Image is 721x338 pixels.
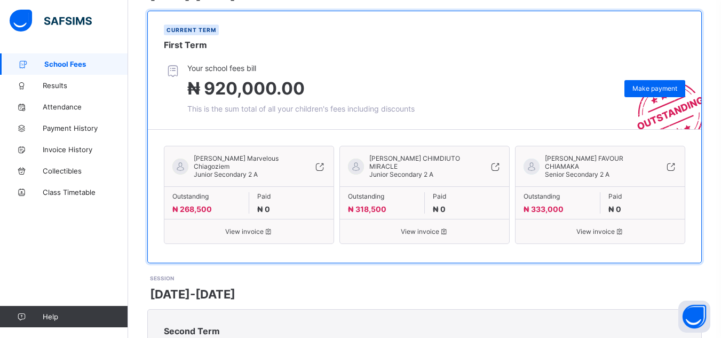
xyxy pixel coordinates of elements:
span: ₦ 318,500 [348,205,386,214]
span: Results [43,81,128,90]
span: Senior Secondary 2 A [545,170,609,178]
span: Make payment [632,84,677,92]
span: Outstanding [524,192,592,200]
span: ₦ 333,000 [524,205,564,214]
span: View invoice [524,227,677,235]
span: Paid [433,192,502,200]
span: Paid [257,192,326,200]
span: Attendance [43,103,128,111]
button: Open asap [678,301,710,333]
span: [PERSON_NAME] Marvelous Chiagoziem [194,154,295,170]
span: Payment History [43,124,128,132]
span: Paid [608,192,677,200]
span: ₦ 920,000.00 [187,78,305,99]
span: Class Timetable [43,188,128,196]
span: ₦ 0 [608,205,621,214]
span: SESSION [150,275,174,281]
span: View invoice [348,227,501,235]
span: Junior Secondary 2 A [369,170,433,178]
span: Collectibles [43,167,128,175]
span: ₦ 0 [257,205,270,214]
span: Junior Secondary 2 A [194,170,258,178]
span: Invoice History [43,145,128,154]
span: First Term [164,40,207,50]
img: safsims [10,10,92,32]
span: Help [43,312,128,321]
img: outstanding-stamp.3c148f88c3ebafa6da95868fa43343a1.svg [624,68,701,129]
span: Outstanding [172,192,241,200]
span: This is the sum total of all your children's fees including discounts [187,104,415,113]
span: ₦ 0 [433,205,446,214]
span: Your school fees bill [187,64,415,73]
span: [PERSON_NAME] FAVOUR CHIAMAKA [545,154,646,170]
span: [PERSON_NAME] CHIMDIUTO MIRACLE [369,154,471,170]
span: Current term [167,27,216,33]
span: Outstanding [348,192,416,200]
span: [DATE]-[DATE] [150,287,235,301]
span: ₦ 268,500 [172,205,212,214]
span: View invoice [172,227,326,235]
span: Second Term [164,326,220,336]
span: School Fees [44,60,128,68]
